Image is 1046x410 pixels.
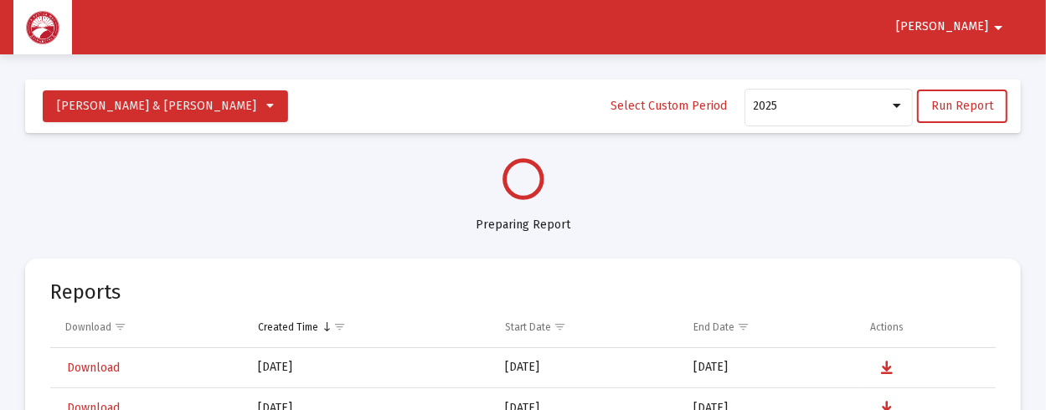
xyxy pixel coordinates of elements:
[65,320,111,334] div: Download
[493,348,682,388] td: [DATE]
[258,359,482,376] div: [DATE]
[505,320,551,334] div: Start Date
[25,200,1021,233] div: Preparing Report
[682,348,858,388] td: [DATE]
[554,320,566,333] span: Show filter options for column 'Start Date'
[57,99,256,113] span: [PERSON_NAME] & [PERSON_NAME]
[876,10,1028,44] button: [PERSON_NAME]
[246,307,493,347] td: Column Created Time
[737,320,750,333] span: Show filter options for column 'End Date'
[858,307,996,347] td: Column Actions
[258,320,318,334] div: Created Time
[611,99,727,113] span: Select Custom Period
[682,307,858,347] td: Column End Date
[917,90,1007,123] button: Run Report
[114,320,126,333] span: Show filter options for column 'Download'
[988,11,1008,44] mat-icon: arrow_drop_down
[50,284,121,300] mat-card-title: Reports
[754,99,778,113] span: 2025
[67,361,120,375] span: Download
[26,11,59,44] img: Dashboard
[896,20,988,34] span: [PERSON_NAME]
[931,99,993,113] span: Run Report
[333,320,346,333] span: Show filter options for column 'Created Time'
[870,320,904,334] div: Actions
[43,90,288,122] button: [PERSON_NAME] & [PERSON_NAME]
[50,307,246,347] td: Column Download
[493,307,682,347] td: Column Start Date
[693,320,734,334] div: End Date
